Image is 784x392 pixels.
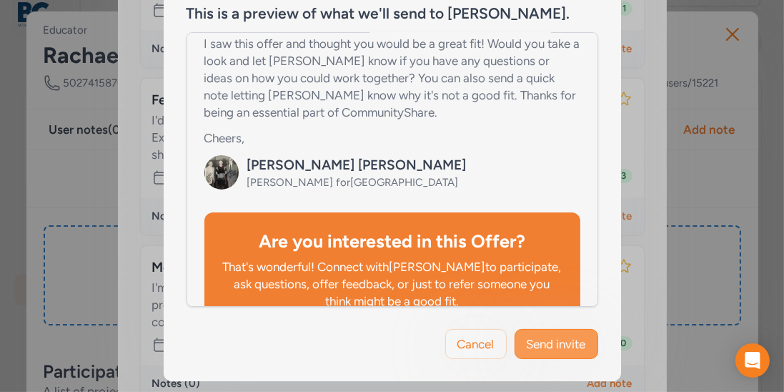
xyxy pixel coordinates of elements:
button: Cancel [445,329,507,359]
p: I saw this offer and thought you would be a great fit! Would you take a look and let [PERSON_NAME... [204,35,580,121]
div: This is a preview of what we'll send to [PERSON_NAME]. [187,4,570,24]
span: Send invite [527,335,586,353]
div: Cheers, [204,129,580,147]
div: Open Intercom Messenger [735,343,770,378]
img: 5ujbmJqQLSNaKBRimvF3 [204,155,239,190]
div: [PERSON_NAME] [PERSON_NAME] [247,155,467,175]
div: [PERSON_NAME] for [GEOGRAPHIC_DATA] [247,175,467,190]
span: Cancel [457,335,495,353]
div: Are you interested in this Offer? [222,230,563,253]
button: Send invite [515,329,598,359]
div: That's wonderful! Connect with [PERSON_NAME] to participate, ask questions, offer feedback, or ju... [222,258,563,310]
